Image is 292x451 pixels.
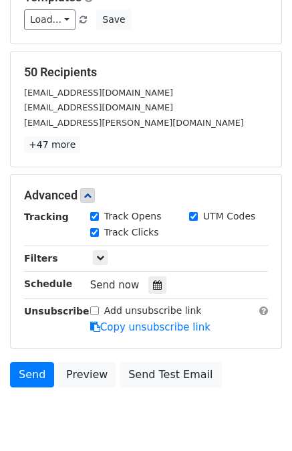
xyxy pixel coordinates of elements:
a: Preview [57,362,116,387]
button: Save [96,9,131,30]
iframe: Chat Widget [225,387,292,451]
small: [EMAIL_ADDRESS][DOMAIN_NAME] [24,88,173,98]
strong: Filters [24,253,58,264]
a: Copy unsubscribe link [90,321,210,333]
small: [EMAIL_ADDRESS][DOMAIN_NAME] [24,102,173,112]
h5: 50 Recipients [24,65,268,80]
label: Track Opens [104,209,162,223]
strong: Tracking [24,211,69,222]
label: Add unsubscribe link [104,304,202,318]
a: Send [10,362,54,387]
strong: Schedule [24,278,72,289]
a: Load... [24,9,76,30]
span: Send now [90,279,140,291]
h5: Advanced [24,188,268,203]
a: Send Test Email [120,362,221,387]
a: +47 more [24,137,80,153]
label: UTM Codes [203,209,255,223]
small: [EMAIL_ADDRESS][PERSON_NAME][DOMAIN_NAME] [24,118,244,128]
label: Track Clicks [104,225,159,240]
strong: Unsubscribe [24,306,90,317]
